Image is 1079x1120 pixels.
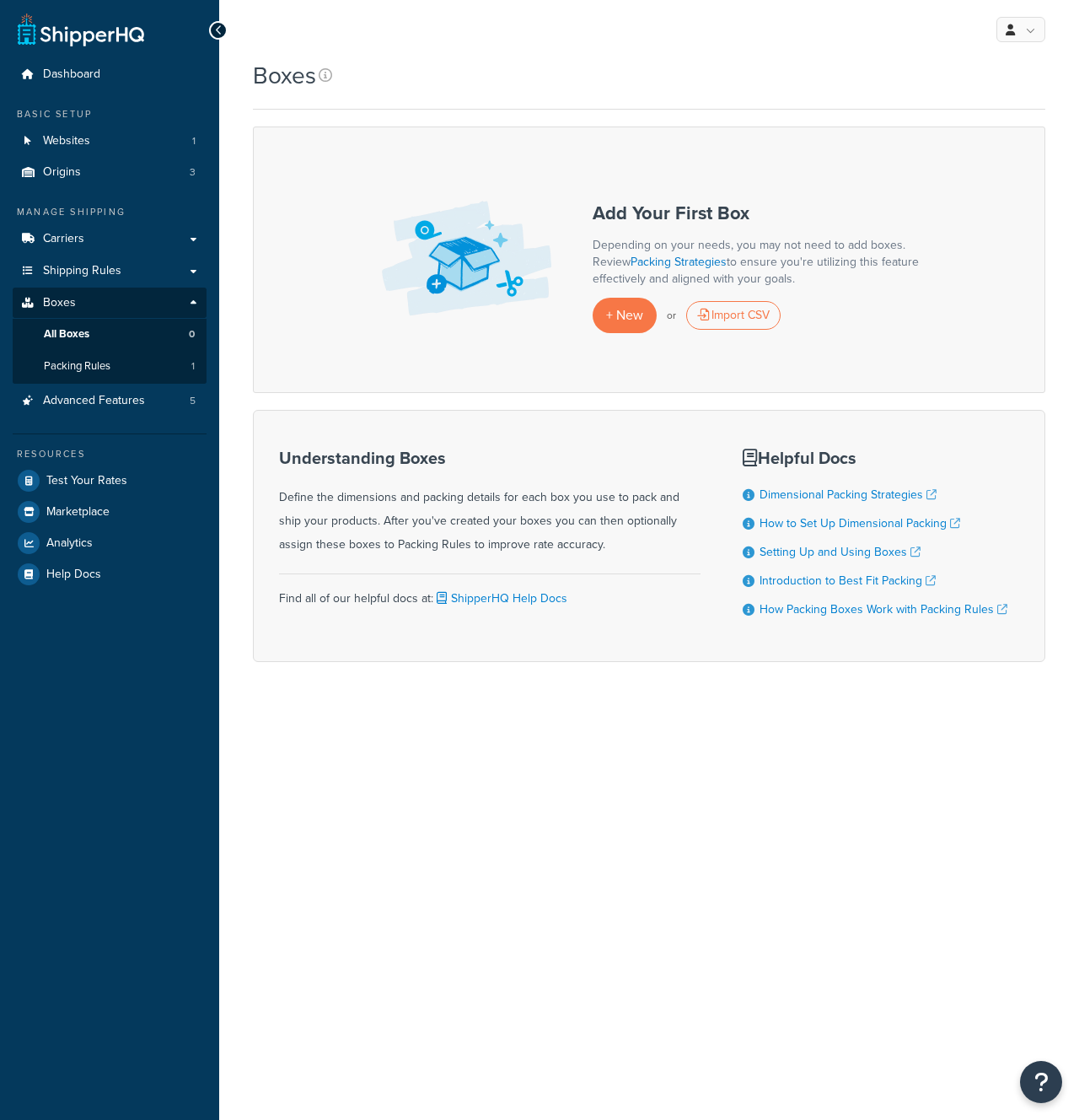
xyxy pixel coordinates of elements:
span: Shipping Rules [43,264,121,278]
span: Analytics [46,536,93,551]
span: + New [606,305,643,325]
button: Open Resource Center [1020,1061,1062,1103]
span: Marketplace [46,505,110,520]
li: Packing Rules [13,351,207,382]
div: Basic Setup [13,107,207,121]
a: Advanced Features 5 [13,385,207,417]
div: Resources [13,447,207,461]
li: Advanced Features [13,385,207,417]
p: Depending on your needs, you may not need to add boxes. Review to ensure you're utilizing this fe... [593,237,930,288]
h1: Boxes [253,59,316,92]
a: Packing Rules 1 [13,351,207,382]
a: ShipperHQ Help Docs [433,590,567,607]
a: Help Docs [13,559,207,590]
a: ShipperHQ Home [18,13,144,46]
a: Analytics [13,528,207,558]
a: How Packing Boxes Work with Packing Rules [760,600,1007,618]
span: All Boxes [44,327,89,342]
a: Boxes [13,288,207,319]
span: Dashboard [43,67,100,82]
h3: Add Your First Box [593,203,930,223]
span: Boxes [43,296,76,310]
a: All Boxes 0 [13,319,207,350]
span: 5 [190,394,196,408]
div: Define the dimensions and packing details for each box you use to pack and ship your products. Af... [279,449,701,557]
a: Carriers [13,223,207,255]
a: Introduction to Best Fit Packing [760,572,936,590]
a: Marketplace [13,497,207,527]
a: Websites 1 [13,126,207,157]
span: Websites [43,134,90,148]
h3: Helpful Docs [743,449,1007,467]
span: Help Docs [46,568,101,582]
span: Test Your Rates [46,474,127,488]
span: Packing Rules [44,359,110,374]
a: Origins 3 [13,157,207,188]
span: 1 [191,359,195,374]
li: Origins [13,157,207,188]
span: Origins [43,165,81,180]
a: Packing Strategies [631,253,727,271]
a: How to Set Up Dimensional Packing [760,514,960,532]
a: Dashboard [13,59,207,90]
div: Import CSV [686,301,781,330]
a: Shipping Rules [13,256,207,287]
span: 0 [189,327,195,342]
a: Dimensional Packing Strategies [760,486,937,503]
div: Find all of our helpful docs at: [279,573,701,611]
div: Manage Shipping [13,205,207,219]
a: Test Your Rates [13,466,207,496]
li: Boxes [13,288,207,384]
span: Carriers [43,232,84,246]
span: 1 [192,134,196,148]
span: Advanced Features [43,394,145,408]
span: 3 [190,165,196,180]
li: Websites [13,126,207,157]
h3: Understanding Boxes [279,449,701,467]
p: or [667,304,676,327]
a: + New [593,298,657,332]
li: All Boxes [13,319,207,350]
a: Setting Up and Using Boxes [760,543,921,561]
